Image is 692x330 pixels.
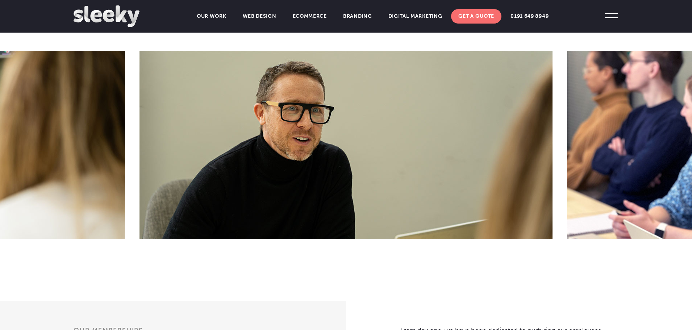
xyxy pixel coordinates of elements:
[285,9,334,24] a: Ecommerce
[503,9,556,24] a: 0191 649 8949
[381,9,450,24] a: Digital Marketing
[235,9,284,24] a: Web Design
[139,51,553,239] img: Peter about us
[336,9,379,24] a: Branding
[74,5,139,27] img: Sleeky Web Design Newcastle
[189,9,234,24] a: Our Work
[451,9,501,24] a: Get A Quote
